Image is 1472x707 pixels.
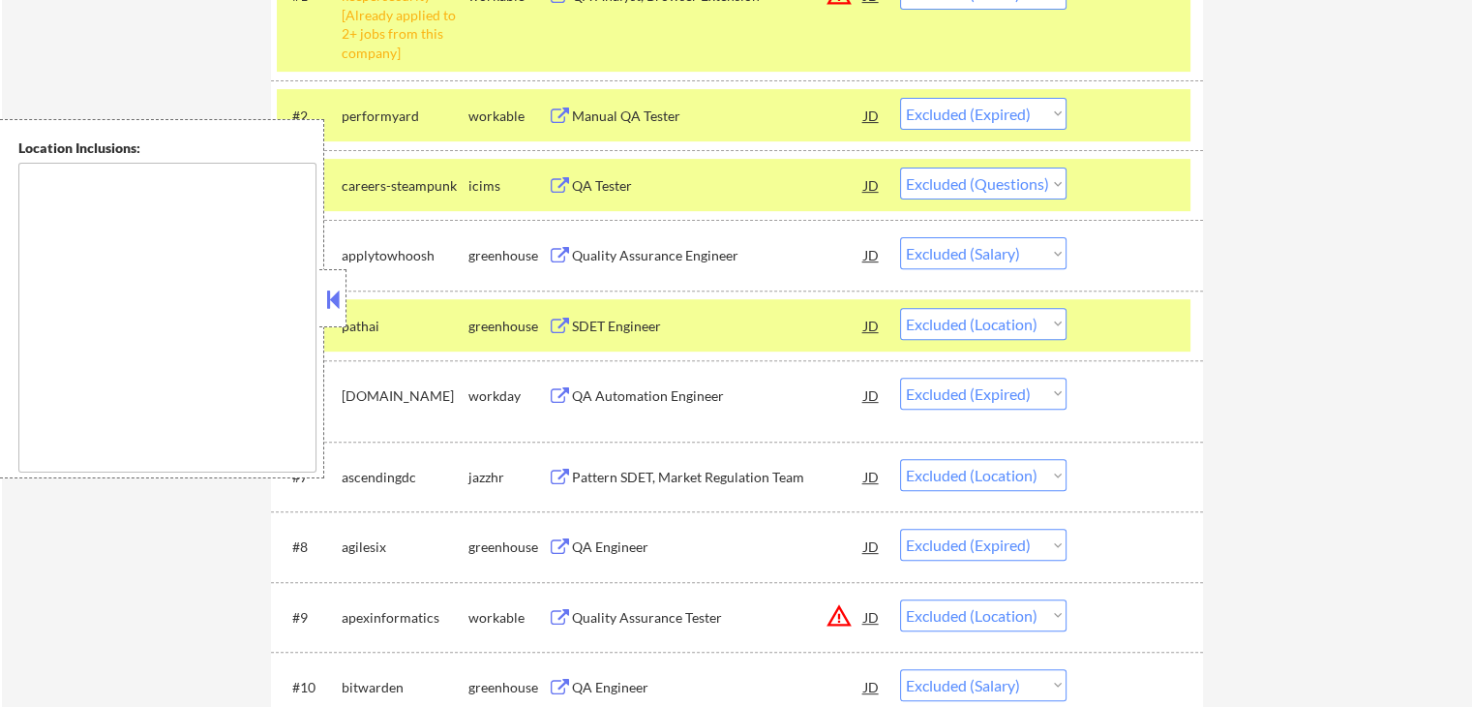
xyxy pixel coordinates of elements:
[468,608,548,628] div: workable
[468,107,548,126] div: workable
[572,608,864,628] div: Quality Assurance Tester
[826,602,853,630] button: warning_amber
[862,459,882,494] div: JD
[572,176,864,196] div: QA Tester
[468,317,548,336] div: greenhouse
[862,529,882,564] div: JD
[342,246,468,265] div: applytowhoosh
[572,107,864,126] div: Manual QA Tester
[862,237,882,272] div: JD
[572,246,864,265] div: Quality Assurance Engineer
[468,468,548,487] div: jazzhr
[18,138,316,158] div: Location Inclusions:
[342,468,468,487] div: ascendingdc
[292,678,326,697] div: #10
[342,317,468,336] div: pathai
[342,538,468,557] div: agilesix
[468,176,548,196] div: icims
[468,538,548,557] div: greenhouse
[862,168,882,202] div: JD
[342,678,468,697] div: bitwarden
[862,669,882,704] div: JD
[862,599,882,634] div: JD
[342,608,468,628] div: apexinformatics
[572,468,864,487] div: Pattern SDET, Market Regulation Team
[862,98,882,133] div: JD
[572,678,864,697] div: QA Engineer
[292,538,326,557] div: #8
[468,246,548,265] div: greenhouse
[572,538,864,557] div: QA Engineer
[572,317,864,336] div: SDET Engineer
[292,608,326,628] div: #9
[862,308,882,343] div: JD
[342,107,468,126] div: performyard
[342,176,468,196] div: careers-steampunk
[862,378,882,413] div: JD
[572,386,864,406] div: QA Automation Engineer
[342,386,468,406] div: [DOMAIN_NAME]
[468,386,548,406] div: workday
[292,107,326,126] div: #2
[468,678,548,697] div: greenhouse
